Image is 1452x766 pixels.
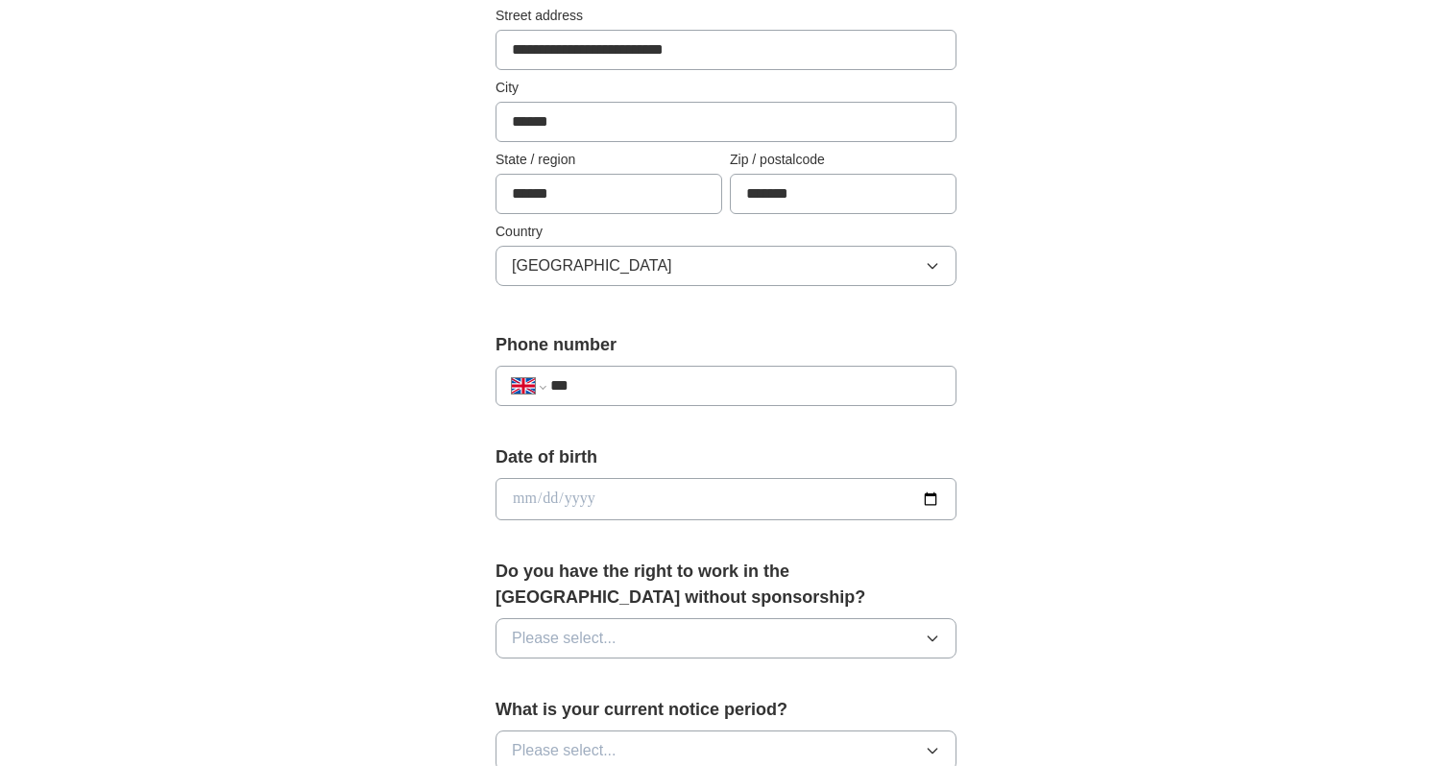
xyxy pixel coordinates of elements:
label: Zip / postalcode [730,150,956,170]
span: Please select... [512,627,617,650]
label: State / region [496,150,722,170]
label: City [496,78,956,98]
label: What is your current notice period? [496,697,956,723]
label: Country [496,222,956,242]
span: [GEOGRAPHIC_DATA] [512,254,672,277]
span: Please select... [512,739,617,762]
button: Please select... [496,618,956,658]
label: Date of birth [496,444,956,470]
label: Phone number [496,332,956,358]
label: Do you have the right to work in the [GEOGRAPHIC_DATA] without sponsorship? [496,559,956,610]
label: Street address [496,6,956,26]
button: [GEOGRAPHIC_DATA] [496,246,956,286]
